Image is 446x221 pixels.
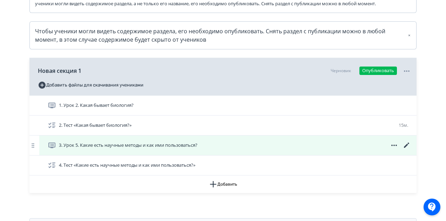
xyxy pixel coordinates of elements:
span: 15м. [399,122,408,128]
span: Новая секция 1 [38,67,81,75]
div: 3. Урок 5. Какие есть научные методы и как ими пользоваться? [29,136,417,156]
button: Добавить файлы для скачивания учениками [38,80,143,91]
div: 4. Тест «Какие есть научные методы и как ими пользоваться?» [29,156,417,175]
div: Черновик [331,68,351,74]
div: 2. Тест «Какая бывает биология?»15м. [29,116,417,136]
div: 1. Урок 2. Какая бывает биология? [29,96,417,116]
span: 3. Урок 5. Какие есть научные методы и как ими пользоваться? [59,142,197,149]
div: Чтобы ученики могли видеть содержимое раздела, его необходимо опубликовать. Снять раздел с публик... [35,27,411,44]
span: 2. Тест «Какая бывает биология?» [59,122,131,129]
span: 4. Тест «Какие есть научные методы и как ими пользоваться?» [59,162,195,169]
span: 1. Урок 2. Какая бывает биология? [59,102,134,109]
button: Опубликовать [359,67,397,75]
button: Добавить [29,175,417,193]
